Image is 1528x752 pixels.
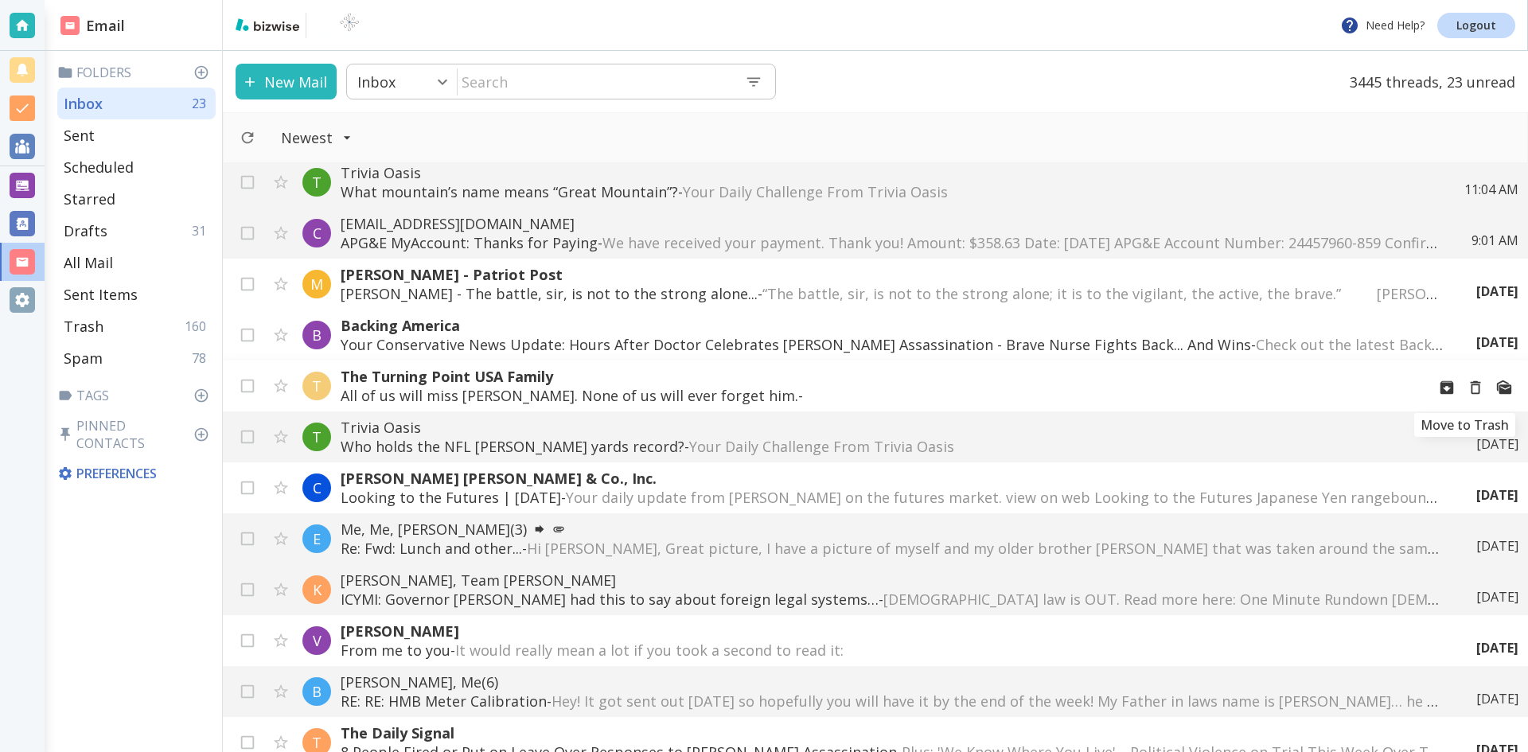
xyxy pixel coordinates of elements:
p: [PERSON_NAME] - Patriot Post [341,265,1444,284]
p: E [313,529,321,548]
div: Preferences [54,458,216,489]
p: Trivia Oasis [341,163,1432,182]
p: The Daily Signal [341,723,1444,742]
button: Mark as Read [1490,373,1518,402]
span: ‌ ‌ ‌ ‌ ‌ ‌ ‌ ‌ ‌ ‌ ‌ ‌ ‌ ‌ ‌ ‌ ‌ ‌ ‌ ‌ ‌ ‌ ‌ ‌ ‌ ‌ ‌ ‌ ‌ ‌ ‌ ‌ ‌ ‌ ‌ ‌ ‌ ‌ ‌ ‌ ‌ ‌ ‌ ‌ ‌ ‌ ‌ ‌ ‌... [803,386,1193,405]
button: Move to Trash [1461,373,1490,402]
p: T [312,427,322,446]
div: Move to Trash [1414,413,1515,437]
p: From me to you - [341,641,1444,660]
p: Sent Items [64,285,138,304]
p: RE: RE: HMB Meter Calibration - [341,692,1444,711]
p: Preferences [57,465,212,482]
p: [DATE] [1476,537,1518,555]
div: All Mail [57,247,216,279]
p: Need Help? [1340,16,1425,35]
div: Scheduled [57,151,216,183]
p: 11:04 AM [1464,181,1518,198]
p: Scheduled [64,158,134,177]
p: Folders [57,64,216,81]
p: [DATE] [1476,588,1518,606]
p: All of us will miss [PERSON_NAME]. None of us will ever forget him. - [341,386,1413,405]
p: 31 [192,222,212,240]
div: Inbox23 [57,88,216,119]
p: Pinned Contacts [57,417,216,452]
p: K [313,580,322,599]
p: [DATE] [1476,282,1518,300]
p: 9:01 AM [1471,232,1518,249]
p: 160 [185,318,212,335]
img: bizwise [236,18,299,31]
p: [EMAIL_ADDRESS][DOMAIN_NAME] [341,214,1440,233]
p: [DATE] [1476,333,1518,351]
p: M [310,275,323,294]
div: Starred [57,183,216,215]
p: Your Conservative News Update: Hours After Doctor Celebrates [PERSON_NAME] Assassination - Brave ... [341,335,1444,354]
p: C [313,478,322,497]
p: Drafts [64,221,107,240]
p: Me, Me, [PERSON_NAME] (3) [341,520,1444,539]
p: T [312,733,322,752]
p: Looking to the Futures | [DATE] - [341,488,1444,507]
p: T [312,173,322,192]
p: All Mail [64,253,113,272]
div: Sent Items [57,279,216,310]
div: Drafts31 [57,215,216,247]
p: 23 [192,95,212,112]
p: C [313,224,322,243]
p: Sent [64,126,95,145]
p: Inbox [357,72,396,92]
p: 3445 threads, 23 unread [1340,64,1515,99]
p: [PERSON_NAME] [341,621,1444,641]
p: ICYMI: Governor [PERSON_NAME] had this to say about foreign legal systems… - [341,590,1444,609]
img: DashboardSidebarEmail.svg [60,16,80,35]
p: Logout [1456,20,1496,31]
p: Spam [64,349,103,368]
p: [PERSON_NAME] [PERSON_NAME] & Co., Inc. [341,469,1444,488]
div: Sent [57,119,216,151]
p: [DATE] [1476,690,1518,707]
p: [DATE] [1476,435,1518,453]
p: Tags [57,387,216,404]
p: 78 [192,349,212,367]
div: Trash160 [57,310,216,342]
p: [DATE] [1476,486,1518,504]
p: Re: Fwd: Lunch and other... - [341,539,1444,558]
p: [PERSON_NAME] - The battle, sir, is not to the strong alone... - [341,284,1444,303]
a: Logout [1437,13,1515,38]
p: B [312,682,322,701]
span: Your Daily Challenge From Trivia Oasis ‌ ‌ ‌ ‌ ‌ ‌ ‌ ‌ ‌ ‌ ‌ ‌ ‌ ‌ ‌ ‌ ‌ ‌ ‌ ‌ ‌ ‌ ‌ ‌ ‌ ‌ ‌ ‌ ‌ ... [683,182,1270,201]
p: Trivia Oasis [341,418,1444,437]
p: B [312,325,322,345]
img: BioTech International [313,13,386,38]
input: Search [458,65,732,98]
button: New Mail [236,64,337,99]
p: Who holds the NFL [PERSON_NAME] yards record? - [341,437,1444,456]
p: The Turning Point USA Family [341,367,1413,386]
span: It would really mean a lot if you took a second to read it: ‌ ‌ ‌ ‌ ‌ ‌ ‌ ‌ ‌ ‌ ‌ ‌ ‌ ‌ ‌ ‌ ‌ ‌ ‌... [455,641,1126,660]
p: [PERSON_NAME], Me (6) [341,672,1444,692]
p: [DATE] [1476,639,1518,657]
p: Starred [64,189,115,208]
p: Trash [64,317,103,336]
h2: Email [60,15,125,37]
button: Filter [265,120,368,155]
p: V [313,631,322,650]
p: T [312,376,322,395]
p: APG&E MyAccount: Thanks for Paying - [341,233,1440,252]
button: Archive [1432,373,1461,402]
div: Spam78 [57,342,216,374]
p: What mountain’s name means “Great Mountain”? - [341,182,1432,201]
span: Your Daily Challenge From Trivia Oasis ‌ ‌ ‌ ‌ ‌ ‌ ‌ ‌ ‌ ‌ ‌ ‌ ‌ ‌ ‌ ‌ ‌ ‌ ‌ ‌ ‌ ‌ ‌ ‌ ‌ ‌ ‌ ‌ ‌ ... [689,437,1277,456]
p: [PERSON_NAME], Team [PERSON_NAME] [341,571,1444,590]
p: Inbox [64,94,103,113]
button: Refresh [233,123,262,152]
p: Backing America [341,316,1444,335]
